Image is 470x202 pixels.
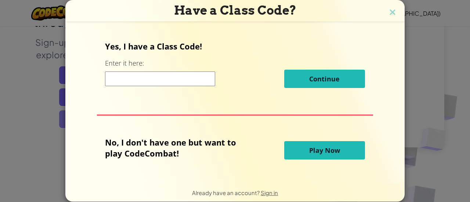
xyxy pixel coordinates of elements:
p: Yes, I have a Class Code! [105,41,365,52]
a: Sign in [261,189,278,196]
button: Play Now [284,141,365,159]
label: Enter it here: [105,59,144,68]
p: No, I don't have one but want to play CodeCombat! [105,137,247,159]
button: Continue [284,70,365,88]
span: Continue [309,74,340,83]
span: Have a Class Code? [174,3,296,18]
span: Already have an account? [192,189,261,196]
span: Play Now [309,146,340,155]
img: close icon [388,7,397,18]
